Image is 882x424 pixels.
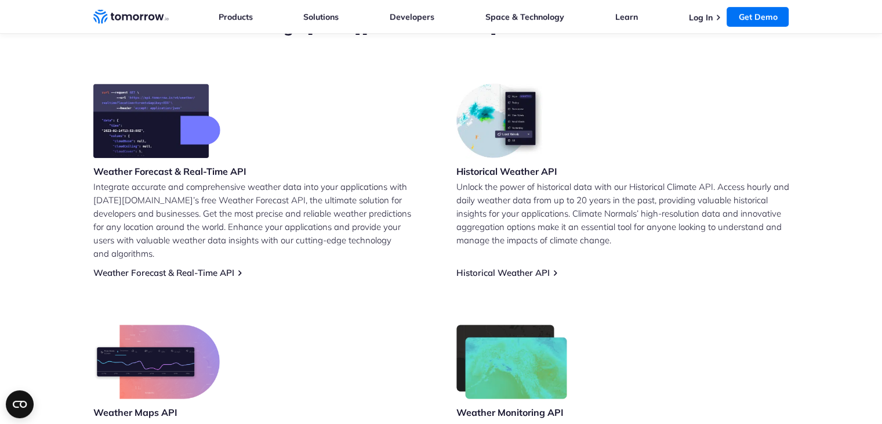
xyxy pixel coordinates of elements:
a: Space & Technology [485,12,564,22]
h3: Weather Forecast & Real-Time API [93,165,246,178]
p: Integrate accurate and comprehensive weather data into your applications with [DATE][DOMAIN_NAME]... [93,180,426,260]
a: Weather Forecast & Real-Time API [93,267,234,278]
a: Solutions [303,12,339,22]
a: Historical Weather API [456,267,550,278]
a: Learn [615,12,638,22]
a: Home link [93,8,169,26]
h3: Weather Monitoring API [456,406,568,419]
h3: Weather Maps API [93,406,220,419]
a: Developers [390,12,434,22]
a: Log In [688,12,712,23]
a: Products [219,12,253,22]
p: Unlock the power of historical data with our Historical Climate API. Access hourly and daily weat... [456,180,789,247]
a: Get Demo [727,7,789,27]
h3: Historical Weather API [456,165,557,178]
button: Open CMP widget [6,390,34,418]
